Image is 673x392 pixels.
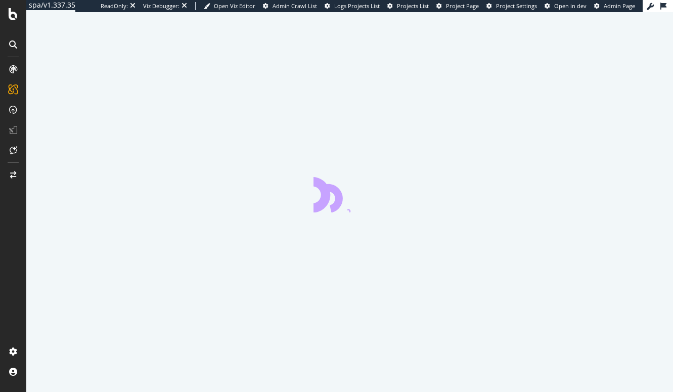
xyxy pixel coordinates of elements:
[101,2,128,10] div: ReadOnly:
[446,2,479,10] span: Project Page
[143,2,180,10] div: Viz Debugger:
[436,2,479,10] a: Project Page
[554,2,587,10] span: Open in dev
[604,2,635,10] span: Admin Page
[273,2,317,10] span: Admin Crawl List
[486,2,537,10] a: Project Settings
[496,2,537,10] span: Project Settings
[334,2,380,10] span: Logs Projects List
[594,2,635,10] a: Admin Page
[263,2,317,10] a: Admin Crawl List
[387,2,429,10] a: Projects List
[545,2,587,10] a: Open in dev
[313,176,386,212] div: animation
[397,2,429,10] span: Projects List
[204,2,255,10] a: Open Viz Editor
[214,2,255,10] span: Open Viz Editor
[325,2,380,10] a: Logs Projects List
